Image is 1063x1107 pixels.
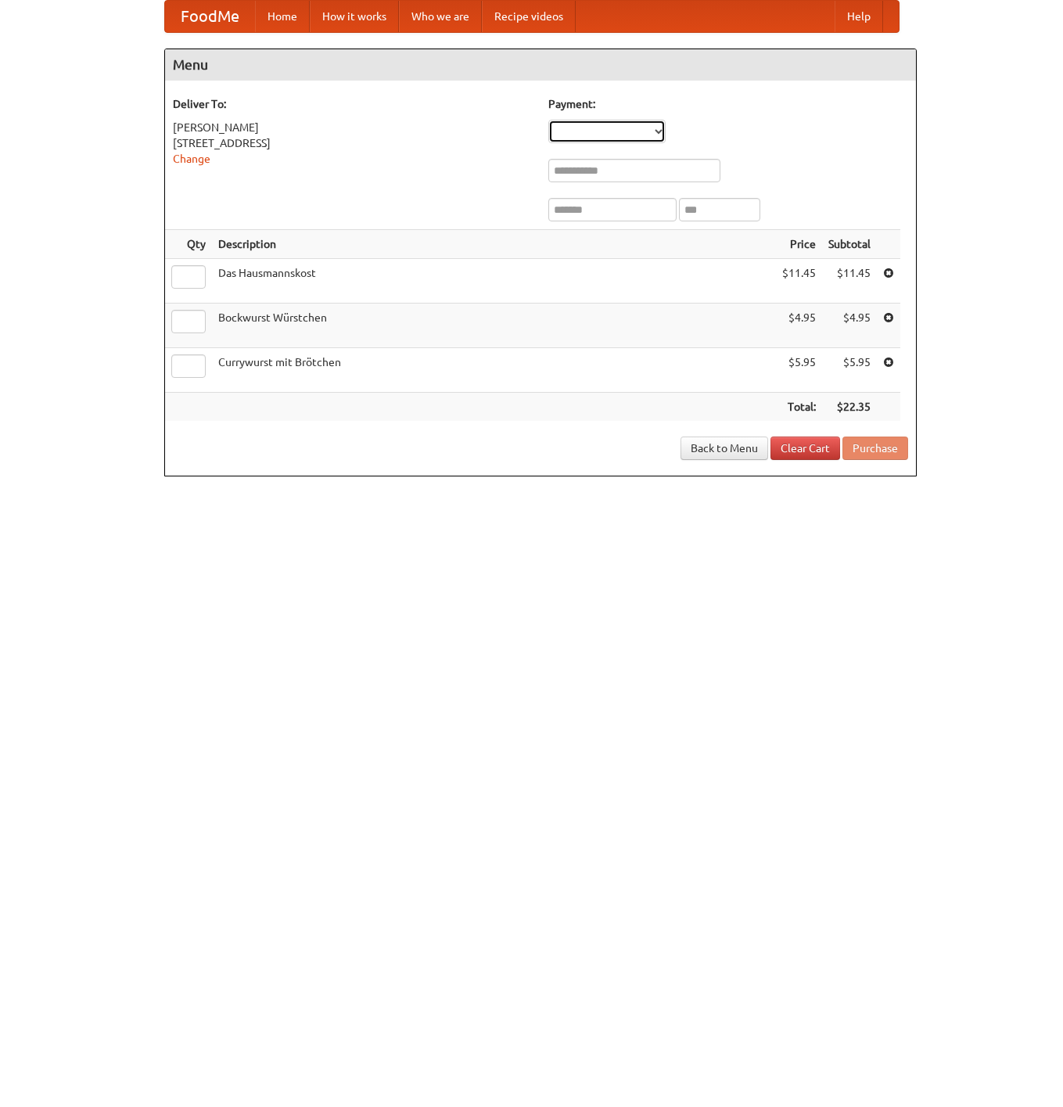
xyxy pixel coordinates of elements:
[776,230,822,259] th: Price
[770,437,840,460] a: Clear Cart
[165,1,255,32] a: FoodMe
[681,437,768,460] a: Back to Menu
[173,153,210,165] a: Change
[776,393,822,422] th: Total:
[212,230,776,259] th: Description
[835,1,883,32] a: Help
[822,259,877,304] td: $11.45
[173,120,533,135] div: [PERSON_NAME]
[482,1,576,32] a: Recipe videos
[165,230,212,259] th: Qty
[822,348,877,393] td: $5.95
[173,135,533,151] div: [STREET_ADDRESS]
[399,1,482,32] a: Who we are
[776,348,822,393] td: $5.95
[822,393,877,422] th: $22.35
[255,1,310,32] a: Home
[165,49,916,81] h4: Menu
[173,96,533,112] h5: Deliver To:
[842,437,908,460] button: Purchase
[776,304,822,348] td: $4.95
[548,96,908,112] h5: Payment:
[310,1,399,32] a: How it works
[212,348,776,393] td: Currywurst mit Brötchen
[776,259,822,304] td: $11.45
[212,304,776,348] td: Bockwurst Würstchen
[822,230,877,259] th: Subtotal
[212,259,776,304] td: Das Hausmannskost
[822,304,877,348] td: $4.95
